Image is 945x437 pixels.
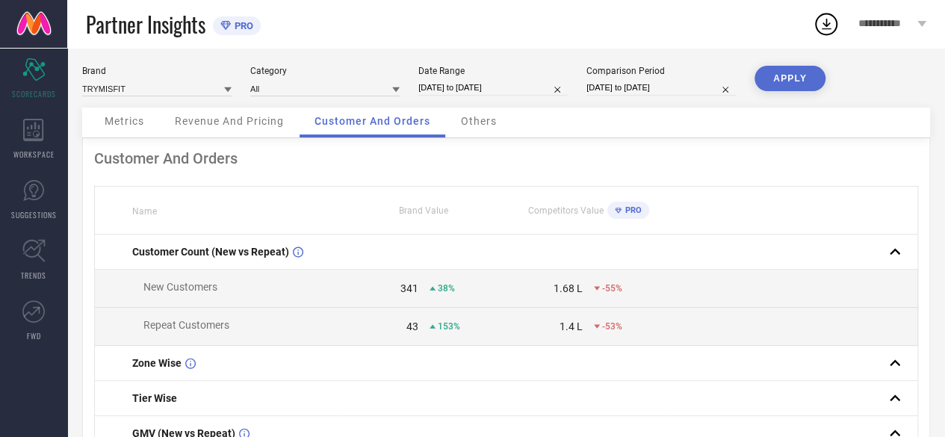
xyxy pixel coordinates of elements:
span: -53% [602,321,622,332]
span: PRO [231,20,253,31]
span: Revenue And Pricing [175,115,284,127]
span: SCORECARDS [12,88,56,99]
div: 1.68 L [554,282,583,294]
span: -55% [602,283,622,294]
span: SUGGESTIONS [11,209,57,220]
div: Brand [82,66,232,76]
div: 43 [406,320,418,332]
span: TRENDS [21,270,46,281]
span: Repeat Customers [143,319,229,331]
div: Open download list [813,10,840,37]
span: Zone Wise [132,357,182,369]
span: Metrics [105,115,144,127]
div: 1.4 L [560,320,583,332]
span: Name [132,206,157,217]
div: Customer And Orders [94,149,918,167]
div: Date Range [418,66,568,76]
input: Select comparison period [586,80,736,96]
span: Customer And Orders [315,115,430,127]
span: Competitors Value [528,205,604,216]
span: FWD [27,330,41,341]
span: Partner Insights [86,9,205,40]
span: 153% [438,321,460,332]
div: Category [250,66,400,76]
span: Brand Value [399,205,448,216]
div: Comparison Period [586,66,736,76]
span: 38% [438,283,455,294]
span: PRO [622,205,642,215]
div: 341 [400,282,418,294]
span: Customer Count (New vs Repeat) [132,246,289,258]
span: New Customers [143,281,217,293]
input: Select date range [418,80,568,96]
span: Others [461,115,497,127]
span: WORKSPACE [13,149,55,160]
button: APPLY [755,66,825,91]
span: Tier Wise [132,392,177,404]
